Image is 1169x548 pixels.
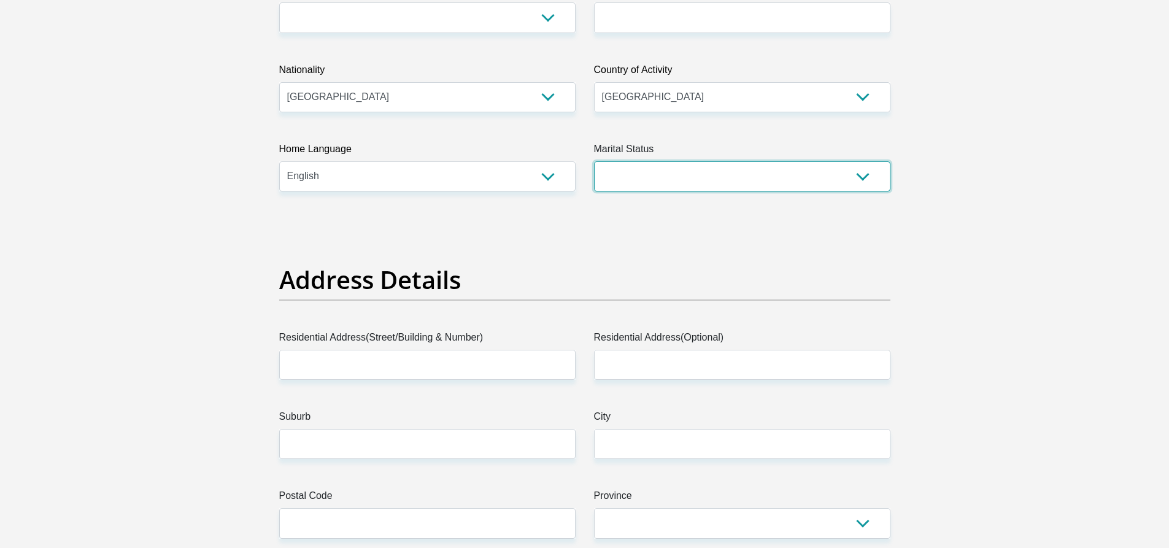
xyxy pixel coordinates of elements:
[279,63,576,82] label: Nationality
[594,2,890,33] input: Contact Number
[279,409,576,429] label: Suburb
[594,508,890,538] select: Please Select a Province
[594,142,890,161] label: Marital Status
[279,330,576,350] label: Residential Address(Street/Building & Number)
[279,488,576,508] label: Postal Code
[279,265,890,295] h2: Address Details
[594,409,890,429] label: City
[594,429,890,459] input: City
[279,429,576,459] input: Suburb
[594,63,890,82] label: Country of Activity
[594,488,890,508] label: Province
[279,508,576,538] input: Postal Code
[279,142,576,161] label: Home Language
[594,330,890,350] label: Residential Address(Optional)
[279,350,576,380] input: Valid residential address
[594,350,890,380] input: Address line 2 (Optional)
